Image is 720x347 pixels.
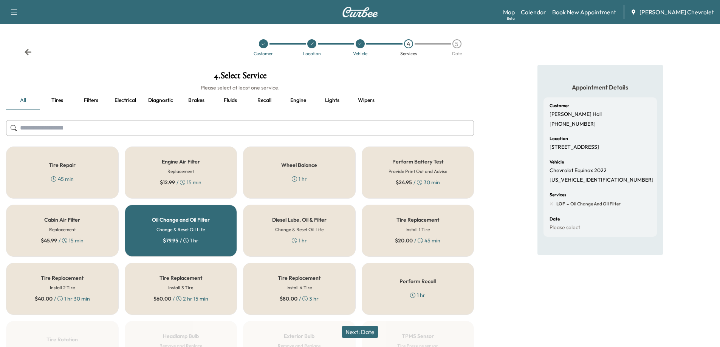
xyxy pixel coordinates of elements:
[410,291,425,299] div: 1 hr
[404,39,413,48] div: 4
[550,177,653,184] p: [US_VEHICLE_IDENTIFICATION_NUMBER]
[550,217,560,221] h6: Date
[452,51,462,56] div: Date
[160,179,201,186] div: / 15 min
[281,162,317,168] h5: Wheel Balance
[569,201,621,207] span: Oil Change and Oil Filter
[6,71,474,84] h1: 4 . Select Service
[153,295,208,302] div: / 2 hr 15 min
[280,295,319,302] div: / 3 hr
[399,279,436,284] h5: Perform Recall
[41,237,57,244] span: $ 45.99
[396,179,412,186] span: $ 24.95
[550,121,596,128] p: [PHONE_NUMBER]
[353,51,367,56] div: Vehicle
[550,160,564,164] h6: Vehicle
[51,175,74,183] div: 45 min
[280,295,297,302] span: $ 80.00
[550,111,602,118] p: [PERSON_NAME] Hall
[395,237,440,244] div: / 45 min
[278,275,321,281] h5: Tire Replacement
[396,217,439,222] h5: Tire Replacement
[389,168,447,175] h6: Provide Print Out and Advise
[6,84,474,91] h6: Please select at least one service.
[167,168,194,175] h6: Replacement
[6,91,474,109] div: basic tabs example
[44,217,80,222] h5: Cabin Air Filter
[142,91,179,109] button: Diagnostic
[292,175,307,183] div: 1 hr
[40,91,74,109] button: Tires
[153,295,171,302] span: $ 60.00
[342,326,378,338] button: Next: Date
[179,91,213,109] button: Brakes
[550,167,607,174] p: Chevrolet Equinox 2022
[74,91,108,109] button: Filters
[35,295,90,302] div: / 1 hr 30 min
[452,39,461,48] div: 5
[159,275,202,281] h5: Tire Replacement
[213,91,247,109] button: Fluids
[550,136,568,141] h6: Location
[400,51,417,56] div: Services
[152,217,210,222] h5: Oil Change and Oil Filter
[160,179,175,186] span: $ 12.99
[550,224,580,231] p: Please select
[41,275,84,281] h5: Tire Replacement
[6,91,40,109] button: all
[163,237,198,244] div: / 1 hr
[24,48,32,56] div: Back
[315,91,349,109] button: Lights
[108,91,142,109] button: Electrical
[247,91,281,109] button: Recall
[342,7,378,17] img: Curbee Logo
[550,144,599,151] p: [STREET_ADDRESS]
[286,284,312,291] h6: Install 4 Tire
[35,295,53,302] span: $ 40.00
[521,8,546,17] a: Calendar
[507,15,515,21] div: Beta
[281,91,315,109] button: Engine
[349,91,383,109] button: Wipers
[552,8,616,17] a: Book New Appointment
[396,179,440,186] div: / 30 min
[254,51,273,56] div: Customer
[49,162,76,168] h5: Tire Repair
[503,8,515,17] a: MapBeta
[543,83,657,91] h5: Appointment Details
[550,193,566,197] h6: Services
[639,8,714,17] span: [PERSON_NAME] Chevrolet
[168,284,193,291] h6: Install 3 Tire
[395,237,413,244] span: $ 20.00
[565,200,569,208] span: -
[163,237,178,244] span: $ 79.95
[50,284,75,291] h6: Install 2 Tire
[392,159,443,164] h5: Perform Battery Test
[406,226,430,233] h6: Install 1 Tire
[41,237,84,244] div: / 15 min
[275,226,324,233] h6: Change & Reset Oil Life
[272,217,327,222] h5: Diesel Lube, Oil & Filter
[550,103,569,108] h6: Customer
[162,159,200,164] h5: Engine Air Filter
[49,226,76,233] h6: Replacement
[156,226,205,233] h6: Change & Reset Oil Life
[292,237,307,244] div: 1 hr
[556,201,565,207] span: LOF
[303,51,321,56] div: Location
